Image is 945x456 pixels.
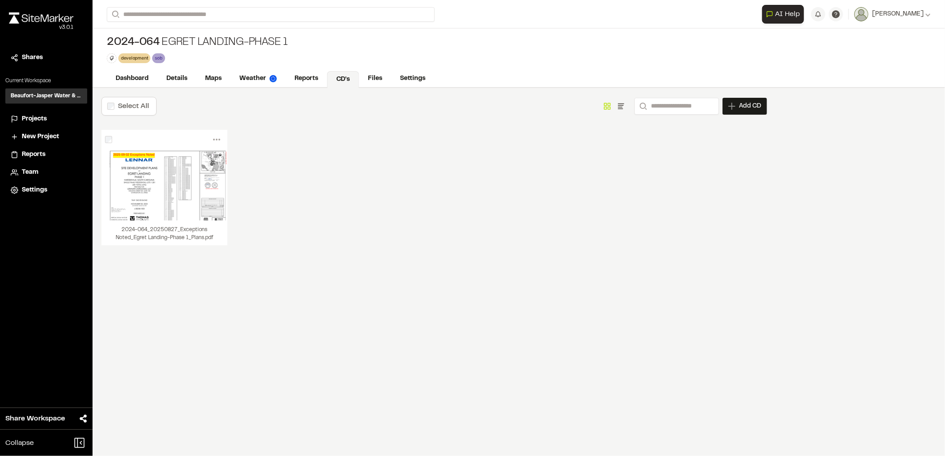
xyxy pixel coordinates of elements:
a: Maps [196,70,230,87]
h3: Beaufort-Jasper Water & Sewer Authority [11,92,82,100]
a: CD's [327,71,359,88]
button: Search [634,98,650,115]
a: Weather [230,70,286,87]
a: Shares [11,53,82,63]
a: Team [11,168,82,177]
img: User [854,7,868,21]
span: Team [22,168,38,177]
button: Edit Tags [107,53,117,63]
a: Dashboard [107,70,157,87]
span: New Project [22,132,59,142]
span: Collapse [5,438,34,448]
p: Current Workspace [5,77,87,85]
span: Shares [22,53,43,63]
span: 2024-064 [107,36,160,50]
a: Projects [11,114,82,124]
a: New Project [11,132,82,142]
span: Settings [22,185,47,195]
label: Select All [118,103,149,109]
a: Reports [286,70,327,87]
div: development [118,53,150,63]
button: Search [107,7,123,22]
span: Add CD [739,102,761,111]
img: rebrand.png [9,12,73,24]
span: [PERSON_NAME] [872,9,924,19]
div: Oh geez...please don't... [9,24,73,32]
span: Share Workspace [5,413,65,424]
div: sob [152,53,165,63]
a: Settings [391,70,434,87]
span: AI Help [775,9,800,20]
div: Egret Landing-Phase 1 [107,36,288,50]
a: Details [157,70,196,87]
button: [PERSON_NAME] [854,7,931,21]
a: Settings [11,185,82,195]
a: Reports [11,150,82,160]
div: 2024-064_20250827_Exceptions Noted_Egret Landing-Phase 1_Plans.pdf [101,220,227,245]
img: precipai.png [270,75,277,82]
span: Reports [22,150,45,160]
div: Open AI Assistant [762,5,808,24]
button: Open AI Assistant [762,5,804,24]
a: Files [359,70,391,87]
span: Projects [22,114,47,124]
